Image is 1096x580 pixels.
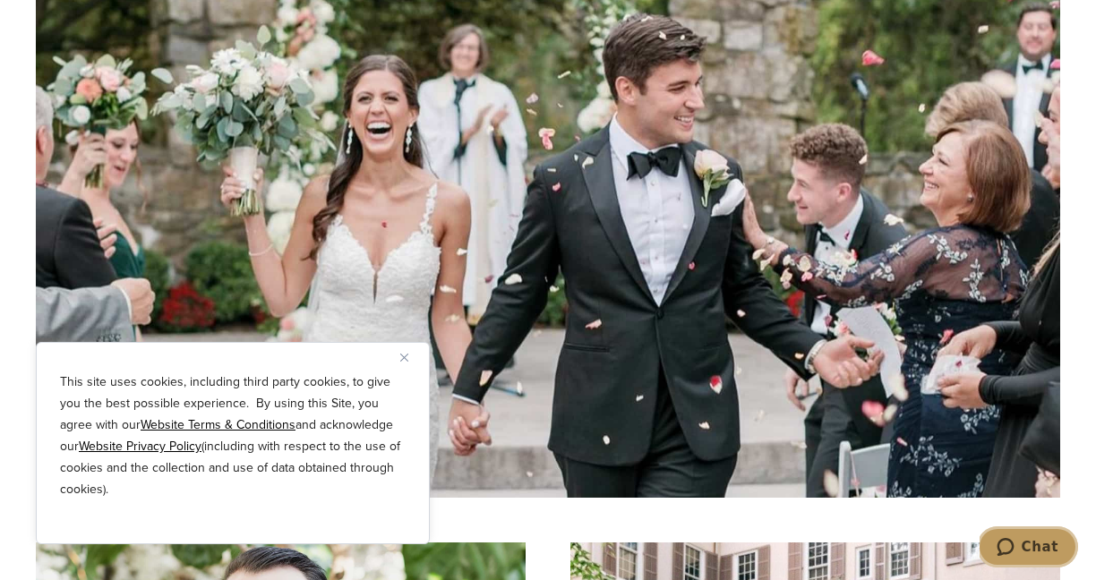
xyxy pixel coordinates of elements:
a: Website Privacy Policy [79,437,201,456]
button: Close [400,346,422,368]
iframe: Opens a widget where you can chat to one of our agents [980,526,1078,571]
p: This site uses cookies, including third party cookies, to give you the best possible experience. ... [60,371,406,500]
img: Close [400,354,408,362]
a: Website Terms & Conditions [141,415,295,434]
